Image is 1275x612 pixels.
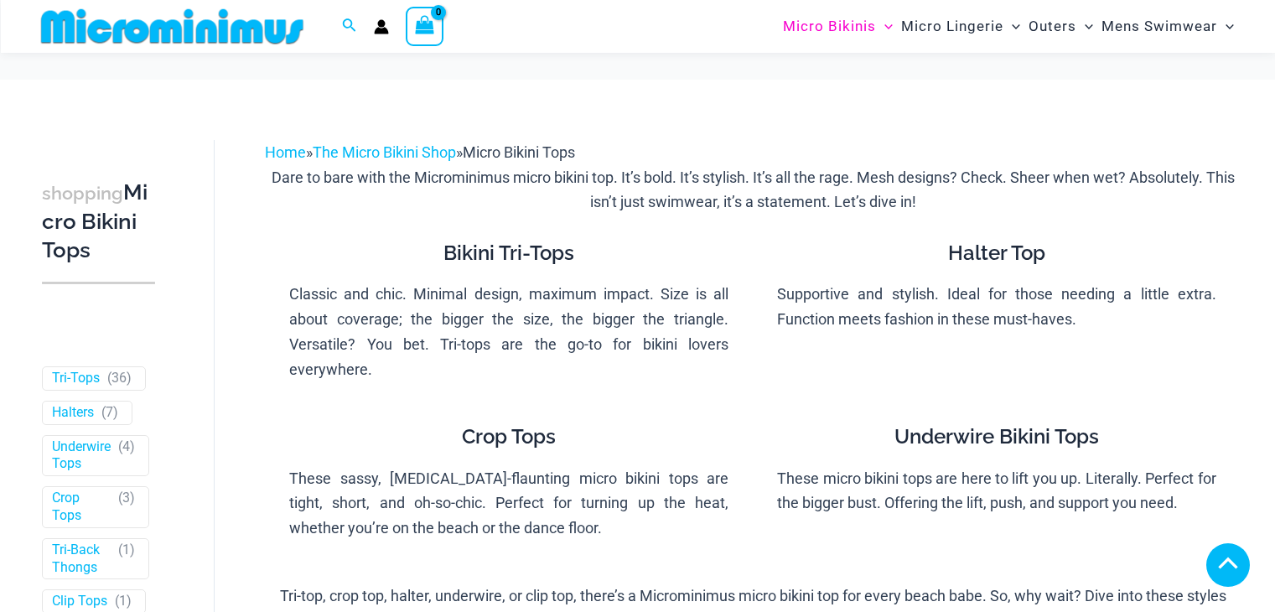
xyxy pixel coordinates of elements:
[777,425,1216,449] h4: Underwire Bikini Tops
[783,5,876,48] span: Micro Bikinis
[265,143,575,161] span: » »
[342,16,357,37] a: Search icon link
[265,165,1241,215] p: Dare to bare with the Microminimus micro bikini top. It’s bold. It’s stylish. It’s all the rage. ...
[122,490,130,506] span: 3
[42,179,155,264] h3: Micro Bikini Tops
[1076,5,1093,48] span: Menu Toggle
[1024,5,1097,48] a: OutersMenu ToggleMenu Toggle
[777,466,1216,516] p: These micro bikini tops are here to lift you up. Literally. Perfect for the bigger bust. Offering...
[118,542,135,577] span: ( )
[374,19,389,34] a: Account icon link
[777,282,1216,331] p: Supportive and stylish. Ideal for those needing a little extra. Function meets fashion in these m...
[876,5,893,48] span: Menu Toggle
[118,490,135,525] span: ( )
[901,5,1003,48] span: Micro Lingerie
[52,490,111,525] a: Crop Tops
[289,241,728,266] h4: Bikini Tri-Tops
[119,593,127,609] span: 1
[52,404,94,422] a: Halters
[118,438,135,474] span: ( )
[107,370,132,387] span: ( )
[289,425,728,449] h4: Crop Tops
[406,7,444,45] a: View Shopping Cart, empty
[779,5,897,48] a: Micro BikinisMenu ToggleMenu Toggle
[106,404,113,420] span: 7
[776,3,1241,50] nav: Site Navigation
[111,370,127,386] span: 36
[122,438,130,454] span: 4
[289,282,728,381] p: Classic and chic. Minimal design, maximum impact. Size is all about coverage; the bigger the size...
[52,438,111,474] a: Underwire Tops
[1097,5,1238,48] a: Mens SwimwearMenu ToggleMenu Toggle
[1029,5,1076,48] span: Outers
[101,404,118,422] span: ( )
[1217,5,1234,48] span: Menu Toggle
[34,8,310,45] img: MM SHOP LOGO FLAT
[1101,5,1217,48] span: Mens Swimwear
[52,542,111,577] a: Tri-Back Thongs
[289,466,728,541] p: These sassy, [MEDICAL_DATA]-flaunting micro bikini tops are tight, short, and oh-so-chic. Perfect...
[777,241,1216,266] h4: Halter Top
[463,143,575,161] span: Micro Bikini Tops
[52,370,100,387] a: Tri-Tops
[122,542,130,558] span: 1
[52,593,107,610] a: Clip Tops
[1003,5,1020,48] span: Menu Toggle
[313,143,456,161] a: The Micro Bikini Shop
[42,183,123,204] span: shopping
[265,143,306,161] a: Home
[897,5,1024,48] a: Micro LingerieMenu ToggleMenu Toggle
[115,593,132,610] span: ( )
